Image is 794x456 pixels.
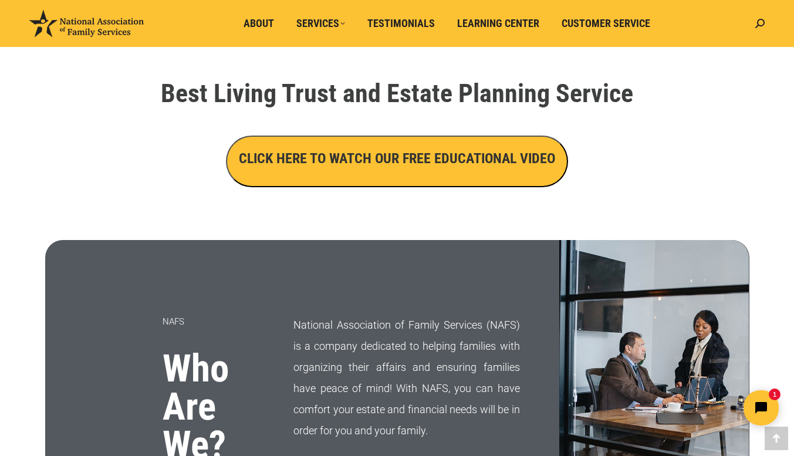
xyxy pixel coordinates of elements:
span: Customer Service [562,17,650,30]
a: About [235,12,282,35]
a: Customer Service [553,12,658,35]
button: CLICK HERE TO WATCH OUR FREE EDUCATIONAL VIDEO [226,136,568,187]
span: Learning Center [457,17,539,30]
a: CLICK HERE TO WATCH OUR FREE EDUCATIONAL VIDEO [226,153,568,165]
h3: CLICK HERE TO WATCH OUR FREE EDUCATIONAL VIDEO [239,148,555,168]
span: Testimonials [367,17,435,30]
p: NAFS [163,311,265,332]
h1: Best Living Trust and Estate Planning Service [69,80,726,106]
span: Services [296,17,345,30]
img: National Association of Family Services [29,10,144,37]
a: Learning Center [449,12,548,35]
iframe: Tidio Chat [587,380,789,435]
a: Testimonials [359,12,443,35]
span: About [244,17,274,30]
p: National Association of Family Services (NAFS) is a company dedicated to helping families with or... [293,315,519,441]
